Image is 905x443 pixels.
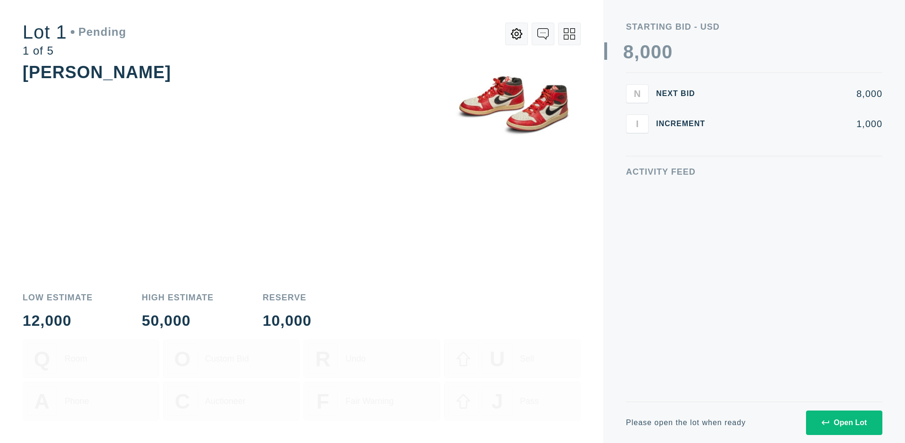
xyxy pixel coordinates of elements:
div: Please open the lot when ready [626,419,746,427]
div: 1 of 5 [23,45,126,56]
div: 1,000 [720,119,882,129]
span: N [634,88,641,99]
div: Open Lot [822,419,867,427]
button: N [626,84,649,103]
div: Low Estimate [23,293,93,302]
div: Reserve [263,293,312,302]
div: 0 [640,42,650,61]
div: 50,000 [142,313,214,328]
div: 8,000 [720,89,882,98]
div: [PERSON_NAME] [23,63,171,82]
div: Pending [71,26,126,38]
div: Activity Feed [626,168,882,176]
span: I [636,118,639,129]
div: Increment [656,120,713,128]
div: 0 [651,42,662,61]
div: 10,000 [263,313,312,328]
button: I [626,114,649,133]
div: 12,000 [23,313,93,328]
button: Open Lot [806,411,882,435]
div: 8 [623,42,634,61]
div: , [634,42,640,231]
div: Next Bid [656,90,713,97]
div: 0 [662,42,673,61]
div: Starting Bid - USD [626,23,882,31]
div: High Estimate [142,293,214,302]
div: Lot 1 [23,23,126,41]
